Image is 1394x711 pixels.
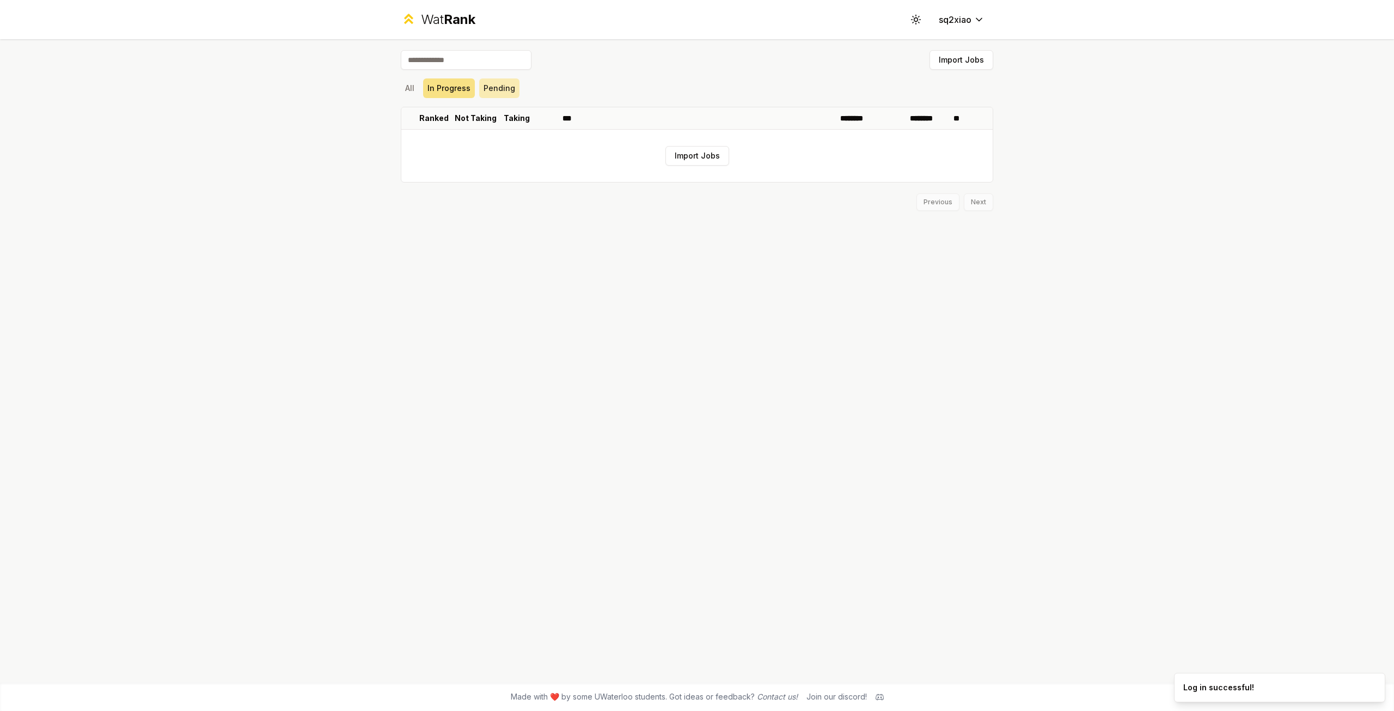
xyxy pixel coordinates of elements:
[479,78,519,98] button: Pending
[665,146,729,166] button: Import Jobs
[939,13,971,26] span: sq2xiao
[419,113,449,124] p: Ranked
[401,78,419,98] button: All
[423,78,475,98] button: In Progress
[930,50,993,70] button: Import Jobs
[421,11,475,28] div: Wat
[455,113,497,124] p: Not Taking
[401,11,475,28] a: WatRank
[1183,682,1254,693] div: Log in successful!
[757,692,798,701] a: Contact us!
[806,691,867,702] div: Join our discord!
[511,691,798,702] span: Made with ❤️ by some UWaterloo students. Got ideas or feedback?
[930,10,993,29] button: sq2xiao
[444,11,475,27] span: Rank
[504,113,530,124] p: Taking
